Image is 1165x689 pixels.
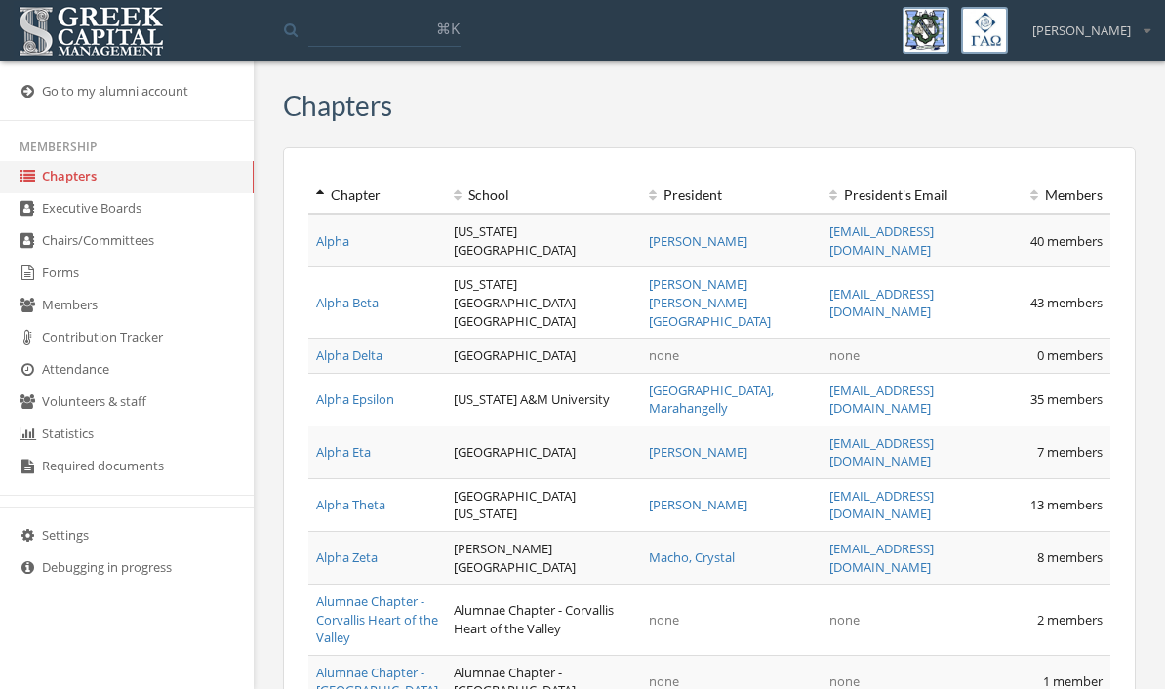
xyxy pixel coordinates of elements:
[829,346,860,364] span: none
[316,185,438,205] div: Chapter
[446,478,641,531] td: [GEOGRAPHIC_DATA][US_STATE]
[649,185,814,205] div: President
[829,382,934,418] a: [EMAIL_ADDRESS][DOMAIN_NAME]
[829,223,934,259] a: [EMAIL_ADDRESS][DOMAIN_NAME]
[829,611,860,628] span: none
[316,232,349,250] a: Alpha
[316,548,378,566] a: Alpha Zeta
[446,426,641,478] td: [GEOGRAPHIC_DATA]
[649,382,774,418] a: [GEOGRAPHIC_DATA], Marahangelly
[1037,611,1103,628] span: 2 members
[283,91,392,121] h3: Chapters
[446,532,641,585] td: [PERSON_NAME][GEOGRAPHIC_DATA]
[446,585,641,656] td: Alumnae Chapter - Corvallis Heart of the Valley
[446,267,641,339] td: [US_STATE][GEOGRAPHIC_DATA] [GEOGRAPHIC_DATA]
[649,346,679,364] span: none
[1032,21,1131,40] span: [PERSON_NAME]
[1020,7,1150,40] div: [PERSON_NAME]
[649,611,679,628] span: none
[829,487,934,523] a: [EMAIL_ADDRESS][DOMAIN_NAME]
[316,390,394,408] a: Alpha Epsilon
[316,294,379,311] a: Alpha Beta
[1037,548,1103,566] span: 8 members
[649,443,747,461] a: [PERSON_NAME]
[446,339,641,374] td: [GEOGRAPHIC_DATA]
[1030,232,1103,250] span: 40 members
[446,214,641,267] td: [US_STATE][GEOGRAPHIC_DATA]
[829,185,992,205] div: President 's Email
[316,443,371,461] a: Alpha Eta
[316,592,438,646] a: Alumnae Chapter - Corvallis Heart of the Valley
[316,496,385,513] a: Alpha Theta
[649,232,747,250] a: [PERSON_NAME]
[316,346,382,364] a: Alpha Delta
[829,285,934,321] a: [EMAIL_ADDRESS][DOMAIN_NAME]
[829,434,934,470] a: [EMAIL_ADDRESS][DOMAIN_NAME]
[1030,294,1103,311] span: 43 members
[649,548,735,566] a: Macho, Crystal
[436,19,460,38] span: ⌘K
[1037,443,1103,461] span: 7 members
[649,496,747,513] a: [PERSON_NAME]
[1030,496,1103,513] span: 13 members
[1008,185,1103,205] div: Members
[1030,390,1103,408] span: 35 members
[454,185,633,205] div: School
[649,275,771,329] a: [PERSON_NAME] [PERSON_NAME][GEOGRAPHIC_DATA]
[829,540,934,576] a: [EMAIL_ADDRESS][DOMAIN_NAME]
[446,373,641,426] td: [US_STATE] A&M University
[1037,346,1103,364] span: 0 members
